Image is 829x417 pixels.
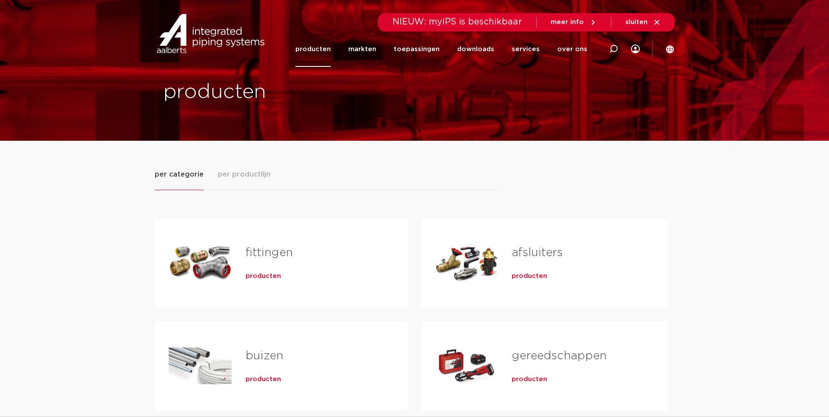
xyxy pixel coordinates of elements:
a: sluiten [625,18,661,26]
a: services [512,31,540,67]
a: producten [246,375,281,384]
a: markten [348,31,376,67]
a: over ons [557,31,587,67]
a: toepassingen [394,31,440,67]
nav: Menu [295,31,587,67]
span: per productlijn [218,169,271,180]
a: fittingen [246,247,293,258]
a: buizen [246,350,283,361]
a: producten [512,272,547,281]
a: afsluiters [512,247,563,258]
h1: producten [163,78,410,106]
a: gereedschappen [512,350,607,361]
a: downloads [457,31,494,67]
a: producten [295,31,331,67]
span: sluiten [625,19,648,25]
span: meer info [551,19,584,25]
div: my IPS [631,31,640,67]
a: producten [512,375,547,384]
a: producten [246,272,281,281]
span: per categorie [155,169,204,180]
a: meer info [551,18,597,26]
span: NIEUW: myIPS is beschikbaar [392,17,522,26]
